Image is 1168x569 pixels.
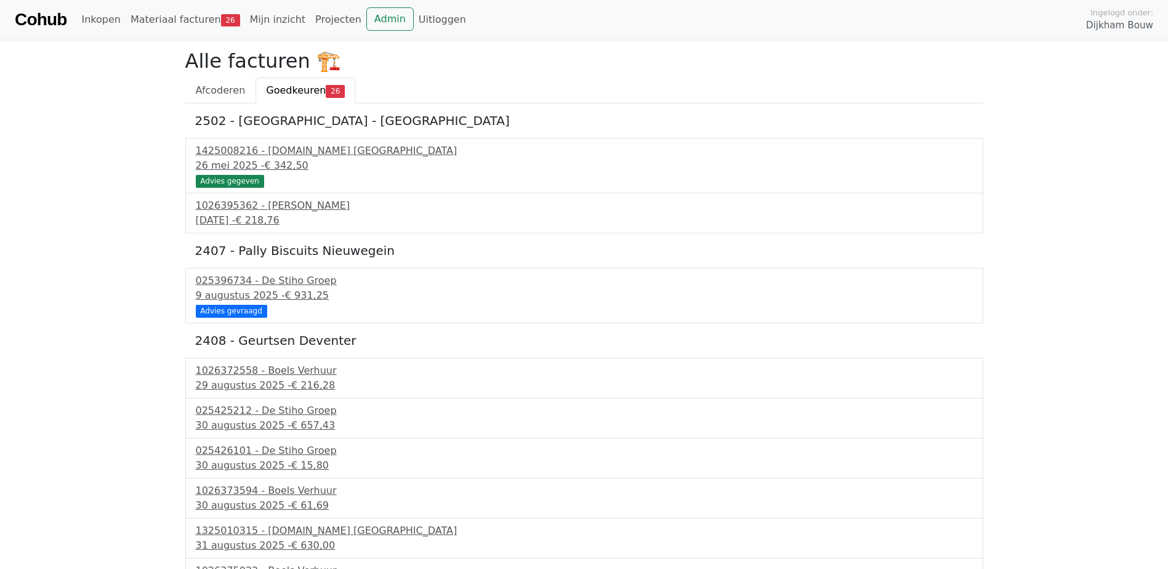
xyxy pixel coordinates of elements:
[221,14,240,26] span: 26
[196,363,973,393] a: 1026372558 - Boels Verhuur29 augustus 2025 -€ 216,28
[196,305,267,317] div: Advies gevraagd
[76,7,125,32] a: Inkopen
[196,443,973,458] div: 025426101 - De Stiho Groep
[15,5,66,34] a: Cohub
[291,379,335,391] span: € 216,28
[196,538,973,553] div: 31 augustus 2025 -
[196,458,973,473] div: 30 augustus 2025 -
[264,159,308,171] span: € 342,50
[291,459,329,471] span: € 15,80
[185,78,256,103] a: Afcoderen
[196,273,973,288] div: 025396734 - De Stiho Groep
[195,243,973,258] h5: 2407 - Pally Biscuits Nieuwegein
[196,198,973,213] div: 1026395362 - [PERSON_NAME]
[196,483,973,498] div: 1026373594 - Boels Verhuur
[195,333,973,348] h5: 2408 - Geurtsen Deventer
[196,175,264,187] div: Advies gegeven
[196,523,973,538] div: 1325010315 - [DOMAIN_NAME] [GEOGRAPHIC_DATA]
[196,143,973,186] a: 1425008216 - [DOMAIN_NAME] [GEOGRAPHIC_DATA]26 mei 2025 -€ 342,50 Advies gegeven
[235,214,279,226] span: € 218,76
[196,213,973,228] div: [DATE] -
[196,363,973,378] div: 1026372558 - Boels Verhuur
[326,85,345,97] span: 26
[196,523,973,553] a: 1325010315 - [DOMAIN_NAME] [GEOGRAPHIC_DATA]31 augustus 2025 -€ 630,00
[1086,18,1153,33] span: Dijkham Bouw
[196,403,973,418] div: 025425212 - De Stiho Groep
[196,288,973,303] div: 9 augustus 2025 -
[310,7,366,32] a: Projecten
[414,7,471,32] a: Uitloggen
[256,78,355,103] a: Goedkeuren26
[366,7,414,31] a: Admin
[196,403,973,433] a: 025425212 - De Stiho Groep30 augustus 2025 -€ 657,43
[266,84,326,96] span: Goedkeuren
[196,443,973,473] a: 025426101 - De Stiho Groep30 augustus 2025 -€ 15,80
[196,418,973,433] div: 30 augustus 2025 -
[245,7,311,32] a: Mijn inzicht
[185,49,983,73] h2: Alle facturen 🏗️
[196,273,973,316] a: 025396734 - De Stiho Groep9 augustus 2025 -€ 931,25 Advies gevraagd
[196,143,973,158] div: 1425008216 - [DOMAIN_NAME] [GEOGRAPHIC_DATA]
[196,498,973,513] div: 30 augustus 2025 -
[291,539,335,551] span: € 630,00
[195,113,973,128] h5: 2502 - [GEOGRAPHIC_DATA] - [GEOGRAPHIC_DATA]
[1090,7,1153,18] span: Ingelogd onder:
[291,419,335,431] span: € 657,43
[196,198,973,228] a: 1026395362 - [PERSON_NAME][DATE] -€ 218,76
[196,84,246,96] span: Afcoderen
[285,289,329,301] span: € 931,25
[196,378,973,393] div: 29 augustus 2025 -
[126,7,245,32] a: Materiaal facturen26
[196,158,973,173] div: 26 mei 2025 -
[196,483,973,513] a: 1026373594 - Boels Verhuur30 augustus 2025 -€ 61,69
[291,499,329,511] span: € 61,69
